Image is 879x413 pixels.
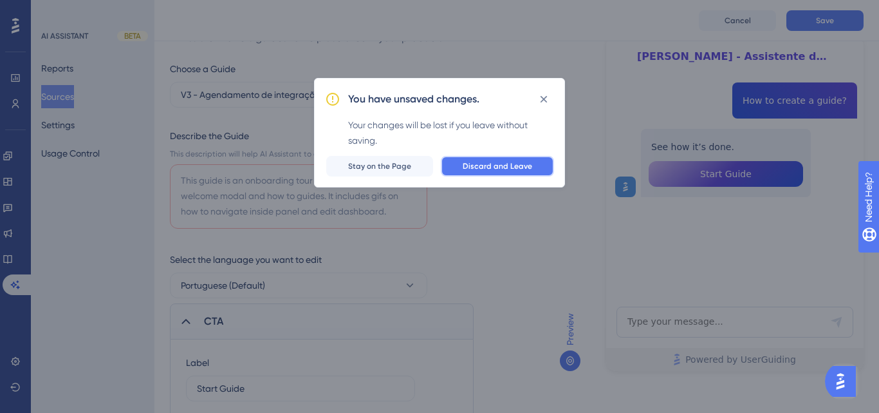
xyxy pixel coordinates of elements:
span: Stay on the Page [348,161,411,171]
span: Need Help? [30,3,80,19]
h2: You have unsaved changes. [348,91,479,107]
div: Your changes will be lost if you leave without saving. [348,117,554,148]
iframe: UserGuiding AI Assistant Launcher [825,362,864,401]
span: Discard and Leave [463,161,532,171]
